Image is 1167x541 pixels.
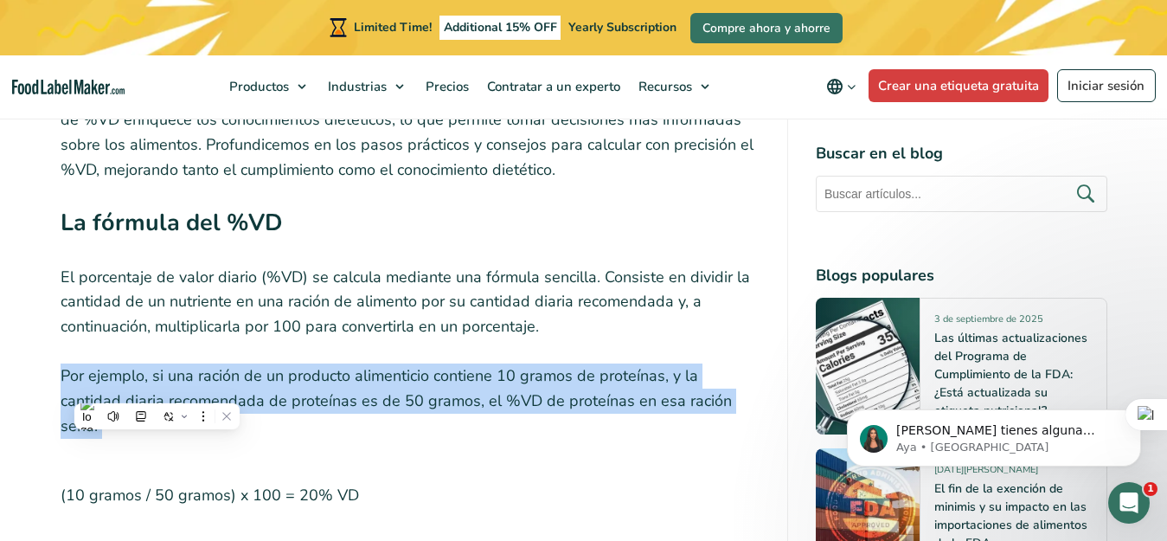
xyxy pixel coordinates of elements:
[816,142,1107,165] h4: Buscar en el blog
[420,78,471,95] span: Precios
[1108,482,1150,524] iframe: Intercom live chat
[1057,69,1156,102] a: Iniciar sesión
[934,312,1043,332] span: 3 de septiembre de 2025
[814,69,869,104] button: Change language
[478,55,625,118] a: Contratar a un experto
[816,264,1107,287] h4: Blogs populares
[690,13,843,43] a: Compre ahora y ahorre
[816,176,1107,212] input: Buscar artículos...
[568,19,676,35] span: Yearly Subscription
[319,55,413,118] a: Industrias
[12,80,125,94] a: Food Label Maker homepage
[61,364,760,438] p: Por ejemplo, si una ración de un producto alimenticio contiene 10 gramos de proteínas, y la canti...
[61,207,283,239] strong: La fórmula del %VD
[224,78,291,95] span: Productos
[354,19,432,35] span: Limited Time!
[221,55,315,118] a: Productos
[633,78,694,95] span: Recursos
[821,373,1167,494] iframe: Intercom notifications mensaje
[417,55,474,118] a: Precios
[61,265,760,339] p: El porcentaje de valor diario (%VD) se calcula mediante una fórmula sencilla. Consiste en dividir...
[439,16,561,40] span: Additional 15% OFF
[630,55,718,118] a: Recursos
[869,69,1049,102] a: Crear una etiqueta gratuita
[934,330,1087,419] a: Las últimas actualizaciones del Programa de Cumplimiento de la FDA: ¿Está actualizada su etiqueta...
[1144,482,1157,496] span: 1
[482,78,622,95] span: Contratar a un experto
[61,462,760,529] p: (10 gramos / 50 gramos) x 100 = 20% VD
[323,78,388,95] span: Industrias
